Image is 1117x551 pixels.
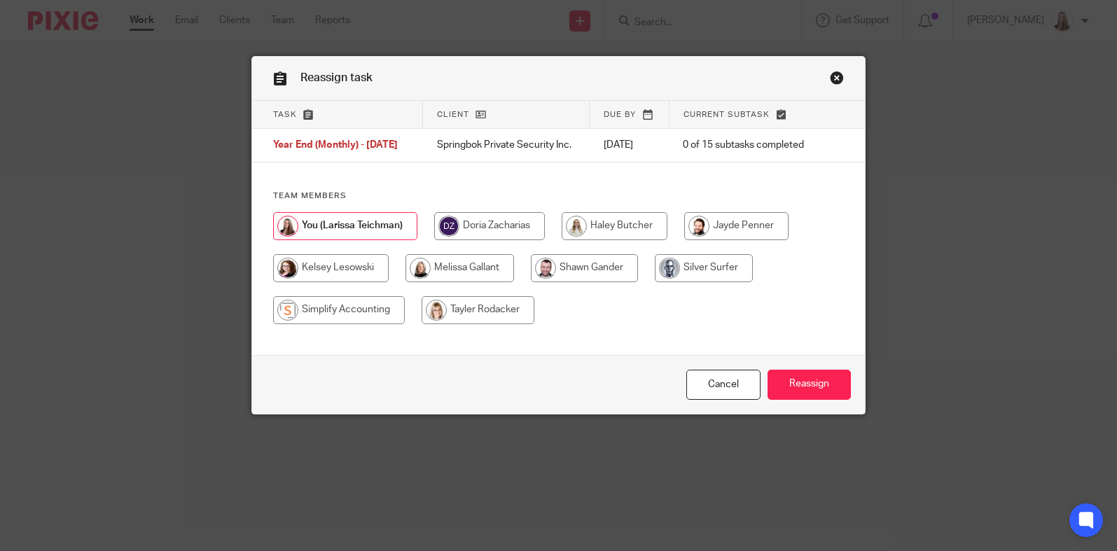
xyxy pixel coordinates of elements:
p: [DATE] [604,138,655,152]
span: Year End (Monthly) - [DATE] [273,141,398,151]
span: Reassign task [300,72,373,83]
td: 0 of 15 subtasks completed [669,129,821,162]
a: Close this dialog window [830,71,844,90]
span: Client [437,111,469,118]
input: Reassign [768,370,851,400]
span: Current subtask [684,111,770,118]
p: Springbok Private Security Inc. [437,138,576,152]
h4: Team members [273,190,844,202]
span: Task [273,111,297,118]
a: Close this dialog window [686,370,761,400]
span: Due by [604,111,636,118]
